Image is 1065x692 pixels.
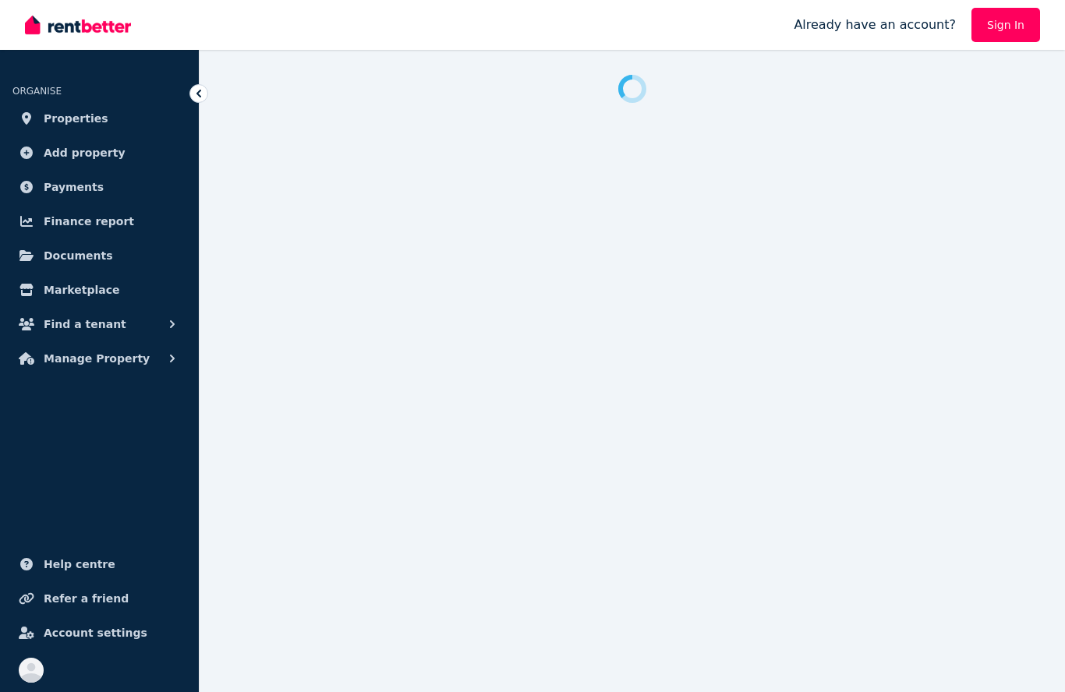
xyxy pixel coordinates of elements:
span: Properties [44,109,108,128]
a: Finance report [12,206,186,237]
a: Account settings [12,617,186,648]
a: Documents [12,240,186,271]
a: Properties [12,103,186,134]
button: Find a tenant [12,309,186,340]
span: Account settings [44,623,147,642]
span: Already have an account? [794,16,956,34]
a: Marketplace [12,274,186,305]
span: Add property [44,143,126,162]
span: Documents [44,246,113,265]
span: Find a tenant [44,315,126,334]
button: Manage Property [12,343,186,374]
span: Refer a friend [44,589,129,608]
span: Payments [44,178,104,196]
span: Marketplace [44,281,119,299]
a: Refer a friend [12,583,186,614]
a: Payments [12,171,186,203]
span: Manage Property [44,349,150,368]
img: RentBetter [25,13,131,37]
a: Add property [12,137,186,168]
span: ORGANISE [12,86,62,97]
span: Finance report [44,212,134,231]
a: Sign In [971,8,1040,42]
span: Help centre [44,555,115,574]
a: Help centre [12,549,186,580]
